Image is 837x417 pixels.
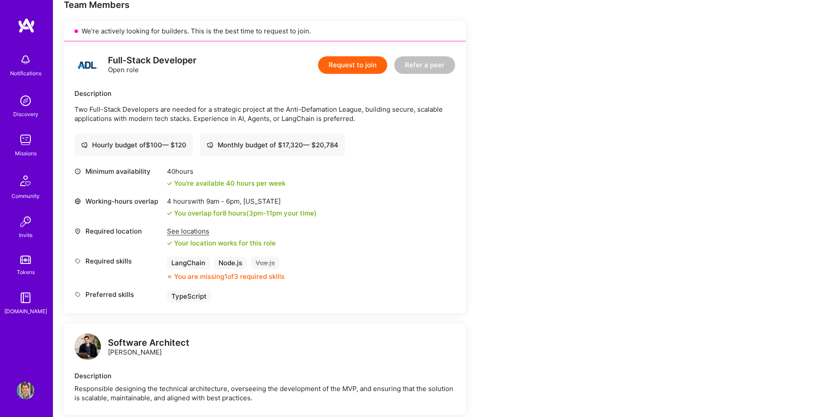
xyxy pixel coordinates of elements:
[108,56,196,65] div: Full-Stack Developer
[207,142,213,148] i: icon Cash
[74,333,101,360] img: logo
[17,382,34,399] img: User Avatar
[4,307,47,316] div: [DOMAIN_NAME]
[74,227,163,236] div: Required location
[167,274,172,279] i: icon CloseOrange
[74,228,81,234] i: icon Location
[167,181,172,186] i: icon Check
[74,197,163,206] div: Working-hours overlap
[19,230,33,240] div: Invite
[74,371,455,380] div: Description
[108,56,196,74] div: Open role
[18,18,35,33] img: logo
[167,290,211,303] div: TypeScript
[74,384,455,402] div: Responsible designing the technical architecture, overseeing the development of the MVP, and ensu...
[74,291,81,298] i: icon Tag
[167,227,276,236] div: See locations
[15,170,36,191] img: Community
[17,51,34,69] img: bell
[249,209,282,217] span: 3pm - 11pm
[20,256,31,264] img: tokens
[167,238,276,248] div: Your location works for this role
[214,256,247,269] div: Node.js
[15,149,37,158] div: Missions
[17,92,34,110] img: discovery
[394,56,455,74] button: Refer a peer
[108,338,189,347] div: Software Architect
[74,198,81,205] i: icon World
[17,213,34,230] img: Invite
[74,168,81,175] i: icon Clock
[167,256,210,269] div: LangChain
[167,241,172,246] i: icon Check
[11,191,40,201] div: Community
[13,110,38,119] div: Discovery
[74,105,455,123] p: Two Full-Stack Developers are needed for a strategic project at the Anti-Defamation League, build...
[251,256,279,269] div: Vue.js
[74,258,81,264] i: icon Tag
[81,142,88,148] i: icon Cash
[17,267,35,277] div: Tokens
[74,52,101,78] img: logo
[74,256,163,266] div: Required skills
[74,333,101,362] a: logo
[15,382,37,399] a: User Avatar
[17,131,34,149] img: teamwork
[64,21,466,41] div: We’re actively looking for builders. This is the best time to request to join.
[74,167,163,176] div: Minimum availability
[174,272,285,281] div: You are missing 1 of 3 required skills
[74,89,455,98] div: Description
[318,56,387,74] button: Request to join
[74,290,163,299] div: Preferred skills
[167,211,172,216] i: icon Check
[17,289,34,307] img: guide book
[204,197,243,205] span: 9am - 6pm ,
[10,69,41,78] div: Notifications
[167,167,285,176] div: 40 hours
[167,179,285,188] div: You're available 40 hours per week
[108,338,189,357] div: [PERSON_NAME]
[81,140,186,150] div: Hourly budget of $ 100 — $ 120
[207,140,338,150] div: Monthly budget of $ 17,320 — $ 20,784
[167,197,317,206] div: 4 hours with [US_STATE]
[174,208,317,218] div: You overlap for 8 hours ( your time)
